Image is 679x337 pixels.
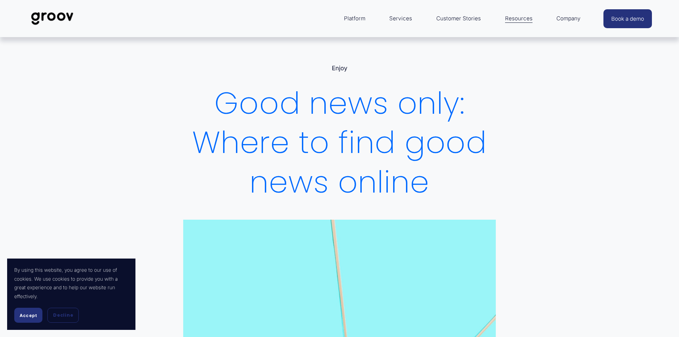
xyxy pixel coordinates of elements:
a: Customer Stories [433,10,484,27]
a: folder dropdown [340,10,369,27]
p: By using this website, you agree to our use of cookies. We use cookies to provide you with a grea... [14,266,128,301]
a: Book a demo [603,9,652,28]
section: Cookie banner [7,259,135,330]
span: Company [556,14,581,24]
span: Accept [20,313,37,318]
span: Platform [344,14,365,24]
span: Resources [505,14,533,24]
a: folder dropdown [501,10,536,27]
h1: Good news only: Where to find good news online [183,84,495,202]
button: Accept [14,308,42,323]
button: Decline [47,308,79,323]
a: Enjoy [332,65,348,72]
span: Decline [53,312,73,318]
img: Groov | Workplace Science Platform | Unlock Performance | Drive Results [27,7,77,30]
a: folder dropdown [553,10,584,27]
a: Services [386,10,416,27]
